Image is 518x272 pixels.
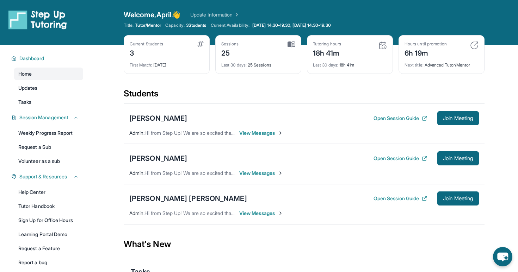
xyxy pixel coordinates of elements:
[405,41,447,47] div: Hours until promotion
[233,11,240,18] img: Chevron Right
[18,99,31,106] span: Tasks
[437,111,479,125] button: Join Meeting
[14,228,83,241] a: Learning Portal Demo
[288,41,295,48] img: card
[405,62,424,68] span: Next title :
[14,214,83,227] a: Sign Up for Office Hours
[17,55,79,62] button: Dashboard
[197,41,204,47] img: card
[14,82,83,94] a: Updates
[374,155,427,162] button: Open Session Guide
[251,23,332,28] a: [DATE] 14:30-19:30, [DATE] 14:30-19:30
[252,23,331,28] span: [DATE] 14:30-19:30, [DATE] 14:30-19:30
[17,114,79,121] button: Session Management
[374,195,427,202] button: Open Session Guide
[313,62,338,68] span: Last 30 days :
[14,256,83,269] a: Report a bug
[190,11,240,18] a: Update Information
[19,114,68,121] span: Session Management
[14,68,83,80] a: Home
[14,200,83,213] a: Tutor Handbook
[443,196,473,201] span: Join Meeting
[186,23,206,28] span: 3 Students
[221,41,239,47] div: Sessions
[129,113,187,123] div: [PERSON_NAME]
[14,141,83,153] a: Request a Sub
[18,84,38,91] span: Updates
[221,47,239,58] div: 25
[278,170,283,176] img: Chevron-Right
[14,242,83,255] a: Request a Feature
[405,47,447,58] div: 6h 19m
[124,88,485,103] div: Students
[14,155,83,167] a: Volunteer as a sub
[129,153,187,163] div: [PERSON_NAME]
[239,170,283,177] span: View Messages
[130,58,204,68] div: [DATE]
[221,62,247,68] span: Last 30 days :
[443,116,473,120] span: Join Meeting
[405,58,479,68] div: Advanced Tutor/Mentor
[17,173,79,180] button: Support & Resources
[129,194,247,203] div: [PERSON_NAME] [PERSON_NAME]
[19,55,44,62] span: Dashboard
[19,173,67,180] span: Support & Resources
[124,10,180,20] span: Welcome, April 👋
[278,130,283,136] img: Chevron-Right
[313,58,387,68] div: 18h 41m
[378,41,387,50] img: card
[130,41,163,47] div: Current Students
[130,62,152,68] span: First Match :
[221,58,295,68] div: 25 Sessions
[374,115,427,122] button: Open Session Guide
[239,129,283,137] span: View Messages
[130,47,163,58] div: 3
[165,23,185,28] span: Capacity:
[135,23,161,28] span: Tutor/Mentor
[278,210,283,216] img: Chevron-Right
[443,156,473,160] span: Join Meeting
[129,170,144,176] span: Admin :
[18,70,32,77] span: Home
[437,151,479,165] button: Join Meeting
[8,10,67,30] img: logo
[14,96,83,108] a: Tasks
[124,229,485,260] div: What's New
[437,191,479,205] button: Join Meeting
[313,47,341,58] div: 18h 41m
[493,247,512,266] button: chat-button
[470,41,479,50] img: card
[313,41,341,47] div: Tutoring hours
[129,210,144,216] span: Admin :
[124,23,134,28] span: Title:
[14,186,83,198] a: Help Center
[211,23,249,28] span: Current Availability:
[129,130,144,136] span: Admin :
[14,127,83,139] a: Weekly Progress Report
[239,210,283,217] span: View Messages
